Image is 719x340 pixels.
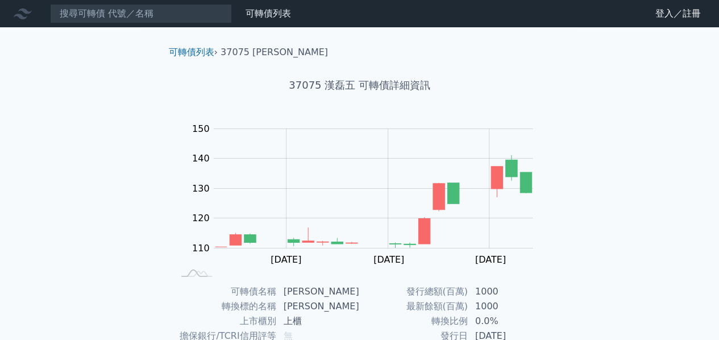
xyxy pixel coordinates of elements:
tspan: 120 [192,213,210,223]
a: 登入／註冊 [646,5,710,23]
tspan: 150 [192,123,210,134]
h1: 37075 漢磊五 可轉債詳細資訊 [160,77,560,93]
input: 搜尋可轉債 代號／名稱 [50,4,232,23]
td: 上市櫃別 [173,314,277,329]
td: [PERSON_NAME] [277,284,360,299]
td: 0.0% [468,314,546,329]
td: 可轉債名稱 [173,284,277,299]
tspan: 110 [192,243,210,254]
a: 可轉債列表 [246,8,291,19]
tspan: 130 [192,183,210,194]
td: 上櫃 [277,314,360,329]
tspan: 140 [192,153,210,164]
a: 可轉債列表 [169,47,214,57]
li: 37075 [PERSON_NAME] [221,45,328,59]
td: 轉換標的名稱 [173,299,277,314]
g: Chart [186,123,550,265]
li: › [169,45,218,59]
td: [PERSON_NAME] [277,299,360,314]
td: 1000 [468,284,546,299]
tspan: [DATE] [373,254,404,265]
tspan: [DATE] [271,254,301,265]
td: 最新餘額(百萬) [360,299,468,314]
td: 發行總額(百萬) [360,284,468,299]
td: 轉換比例 [360,314,468,329]
td: 1000 [468,299,546,314]
tspan: [DATE] [475,254,506,265]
